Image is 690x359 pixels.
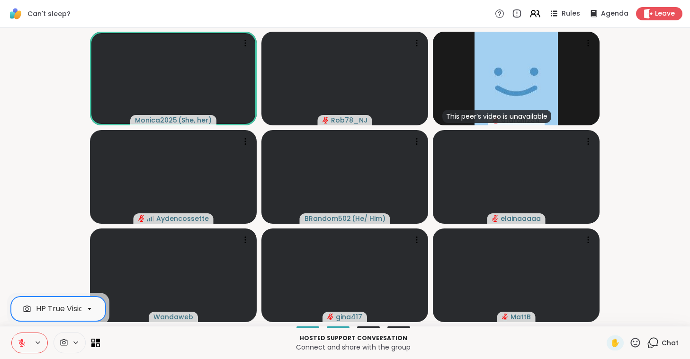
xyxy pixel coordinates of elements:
[156,214,209,223] span: Aydencossette
[442,110,551,123] div: This peer’s video is unavailable
[655,9,675,18] span: Leave
[178,115,212,125] span: ( She, her )
[475,32,558,125] img: dtarali1234
[36,303,134,315] div: HP True Vision HD Camera
[331,115,367,125] span: Rob78_NJ
[27,9,71,18] span: Can't sleep?
[138,215,145,222] span: audio-muted
[323,117,329,123] span: audio-muted
[106,342,601,352] p: Connect and share with the group
[327,314,334,320] span: audio-muted
[662,338,679,348] span: Chat
[562,9,580,18] span: Rules
[492,215,499,222] span: audio-muted
[501,214,541,223] span: elainaaaaa
[336,312,362,322] span: gina417
[352,214,385,223] span: ( He/ Him )
[305,214,351,223] span: BRandom502
[601,9,628,18] span: Agenda
[135,115,177,125] span: Monica2025
[511,312,531,322] span: MattB
[610,337,620,349] span: ✋
[502,314,509,320] span: audio-muted
[106,334,601,342] p: Hosted support conversation
[8,6,24,22] img: ShareWell Logomark
[153,312,193,322] span: Wandaweb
